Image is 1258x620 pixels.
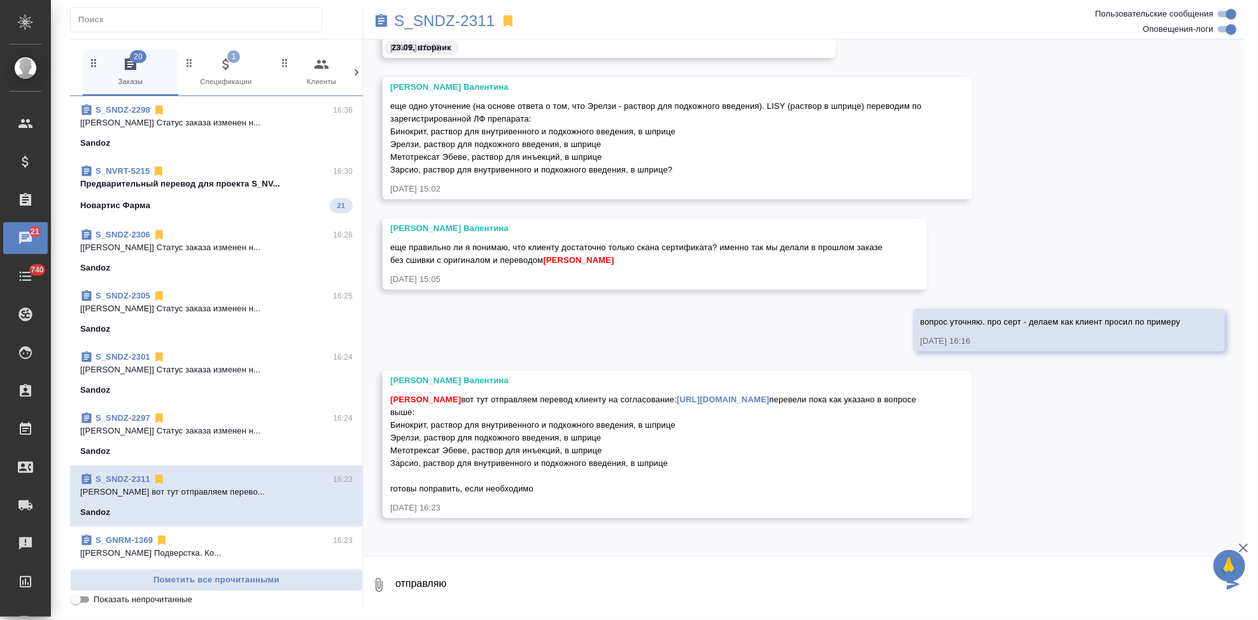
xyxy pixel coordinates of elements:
span: Показать непрочитанные [94,593,192,606]
p: Sandoz [80,323,110,335]
span: 20 [130,50,146,63]
span: Клиенты [279,57,364,88]
p: Sandoz [80,262,110,274]
p: [[PERSON_NAME]] Статус заказа изменен н... [80,241,353,254]
p: [[PERSON_NAME]] Статус заказа изменен н... [80,425,353,437]
div: [PERSON_NAME] Валентина [390,81,928,94]
input: Поиск [78,11,322,29]
p: Предварительный перевод для проекта S_NV... [80,178,353,190]
div: S_NVRT-521516:30Предварительный перевод для проекта S_NV...Новартис Фарма21 [70,157,363,221]
p: Generium [80,567,120,580]
a: S_NVRT-5215 [95,166,150,176]
span: [PERSON_NAME] [543,255,614,265]
p: [PERSON_NAME] вот тут отправляем перево... [80,486,353,498]
div: [DATE] 15:02 [390,183,928,195]
svg: Зажми и перетащи, чтобы поменять порядок вкладок [183,57,195,69]
p: 23.09, вторник [392,41,451,54]
p: Sandoz [80,384,110,397]
svg: Отписаться [153,351,166,363]
a: [URL][DOMAIN_NAME] [677,395,769,404]
span: Пометить все прочитанными [77,573,356,588]
span: 740 [23,264,52,276]
span: вопрос уточняю. про серт - делаем как клиент просил по примеру [921,317,1181,327]
span: Пользовательские сообщения [1095,8,1213,20]
svg: Отписаться [153,412,166,425]
p: 16:23 [333,534,353,547]
p: 16:25 [333,290,353,302]
svg: Зажми и перетащи, чтобы поменять порядок вкладок [279,57,291,69]
a: S_SNDZ-2306 [95,230,150,239]
a: S_SNDZ-2305 [95,291,150,300]
div: [DATE] 15:05 [390,273,882,286]
p: 16:30 [333,165,353,178]
span: Спецификации [183,57,269,88]
button: Пометить все прочитанными [70,569,363,591]
span: 21 [23,225,47,238]
span: еще одно уточнение (на основе ответа о том, что Эрелзи - раствор для подкожного введения). LISY (... [390,101,926,174]
a: 740 [3,260,48,292]
p: [[PERSON_NAME]] Статус заказа изменен н... [80,116,353,129]
a: S_SNDZ-2298 [95,105,150,115]
div: S_SNDZ-231116:23[PERSON_NAME] вот тут отправляем перево...Sandoz [70,465,363,526]
svg: Отписаться [152,165,165,178]
a: S_SNDZ-2301 [95,352,150,362]
a: S_SNDZ-2311 [394,15,495,27]
span: еще правильно ли я понимаю, что клиенту достаточно только скана сертификата? именно так мы делали... [390,243,882,265]
span: вот тут отправляем перевод клиенту на согласование: перевели пока как указано в вопросе выше: Бин... [390,395,919,493]
span: 1 [227,50,240,63]
span: [PERSON_NAME] [390,395,461,404]
svg: Отписаться [153,290,166,302]
p: 16:26 [333,229,353,241]
p: [[PERSON_NAME]] Статус заказа изменен н... [80,302,353,315]
button: 🙏 [1213,550,1245,582]
p: [[PERSON_NAME] Подверстка. Ко... [80,547,353,560]
div: [PERSON_NAME] Валентина [390,374,928,387]
p: Sandoz [80,445,110,458]
p: Sandoz [80,506,110,519]
div: [DATE] 16:16 [921,335,1181,348]
div: S_SNDZ-230616:26[[PERSON_NAME]] Статус заказа изменен н...Sandoz [70,221,363,282]
svg: Отписаться [153,473,166,486]
span: 🙏 [1219,553,1240,579]
p: 16:23 [333,473,353,486]
div: [PERSON_NAME] Валентина [390,222,882,235]
a: S_GNRM-1369 [95,535,153,545]
span: Оповещения-логи [1143,23,1213,36]
p: Новартис Фарма [80,199,150,212]
svg: Отписаться [153,104,166,116]
div: S_GNRM-136916:23[[PERSON_NAME] Подверстка. Ко...Generium [70,526,363,588]
p: 16:24 [333,412,353,425]
div: S_SNDZ-229816:36[[PERSON_NAME]] Статус заказа изменен н...Sandoz [70,96,363,157]
p: 16:36 [333,104,353,116]
svg: Зажми и перетащи, чтобы поменять порядок вкладок [88,57,100,69]
span: Заказы [88,57,173,88]
span: 21 [330,199,353,212]
div: S_SNDZ-229716:24[[PERSON_NAME]] Статус заказа изменен н...Sandoz [70,404,363,465]
a: 21 [3,222,48,254]
svg: Отписаться [155,534,168,547]
p: 16:24 [333,351,353,363]
p: [[PERSON_NAME]] Статус заказа изменен н... [80,363,353,376]
div: S_SNDZ-230516:25[[PERSON_NAME]] Статус заказа изменен н...Sandoz [70,282,363,343]
p: Sandoz [80,137,110,150]
a: S_SNDZ-2297 [95,413,150,423]
div: [DATE] 16:23 [390,502,928,514]
a: S_SNDZ-2311 [95,474,150,484]
div: S_SNDZ-230116:24[[PERSON_NAME]] Статус заказа изменен н...Sandoz [70,343,363,404]
svg: Отписаться [153,229,166,241]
